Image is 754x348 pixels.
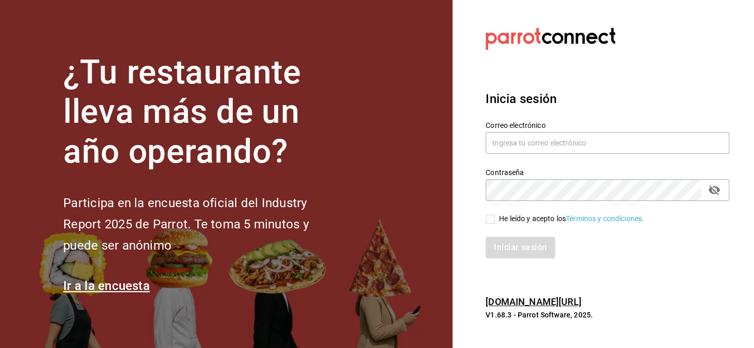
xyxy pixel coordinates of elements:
[486,132,729,154] input: Ingresa tu correo electrónico
[63,53,343,172] h1: ¿Tu restaurante lleva más de un año operando?
[63,279,150,293] a: Ir a la encuesta
[486,168,729,176] label: Contraseña
[499,213,644,224] div: He leído y acepto los
[486,90,729,108] h3: Inicia sesión
[486,121,729,128] label: Correo electrónico
[486,310,729,320] p: V1.68.3 - Parrot Software, 2025.
[486,296,581,307] a: [DOMAIN_NAME][URL]
[705,181,723,199] button: passwordField
[63,193,343,256] h2: Participa en la encuesta oficial del Industry Report 2025 de Parrot. Te toma 5 minutos y puede se...
[566,214,644,223] a: Términos y condiciones.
